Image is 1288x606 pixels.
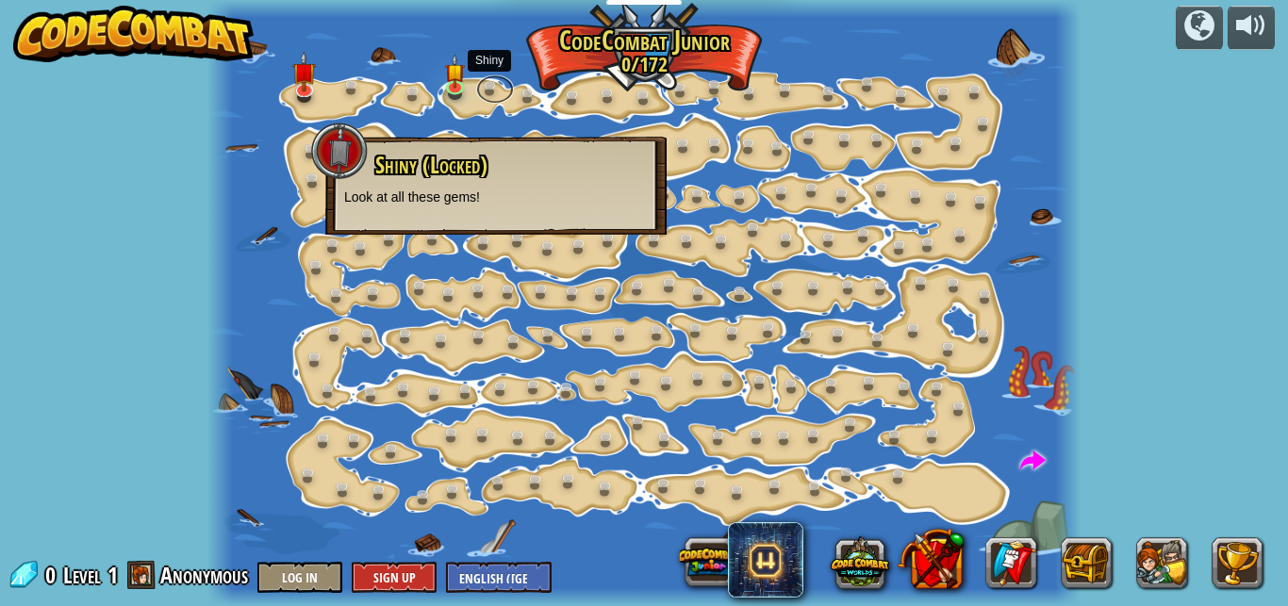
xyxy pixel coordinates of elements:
button: Sign Up [352,562,437,593]
img: level-banner-unstarted.png [292,51,316,91]
button: Campaigns [1176,6,1223,50]
span: 1 [107,560,118,590]
p: Look at all these gems! [344,188,648,206]
img: level-banner-started.png [445,54,465,89]
span: Level [63,560,101,591]
img: CodeCombat - Learn how to code by playing a game [13,6,255,62]
span: Shiny (Locked) [375,149,487,181]
span: Anonymous [160,560,248,590]
button: Adjust volume [1228,6,1275,50]
span: 0 [45,560,61,590]
button: Log In [257,562,342,593]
